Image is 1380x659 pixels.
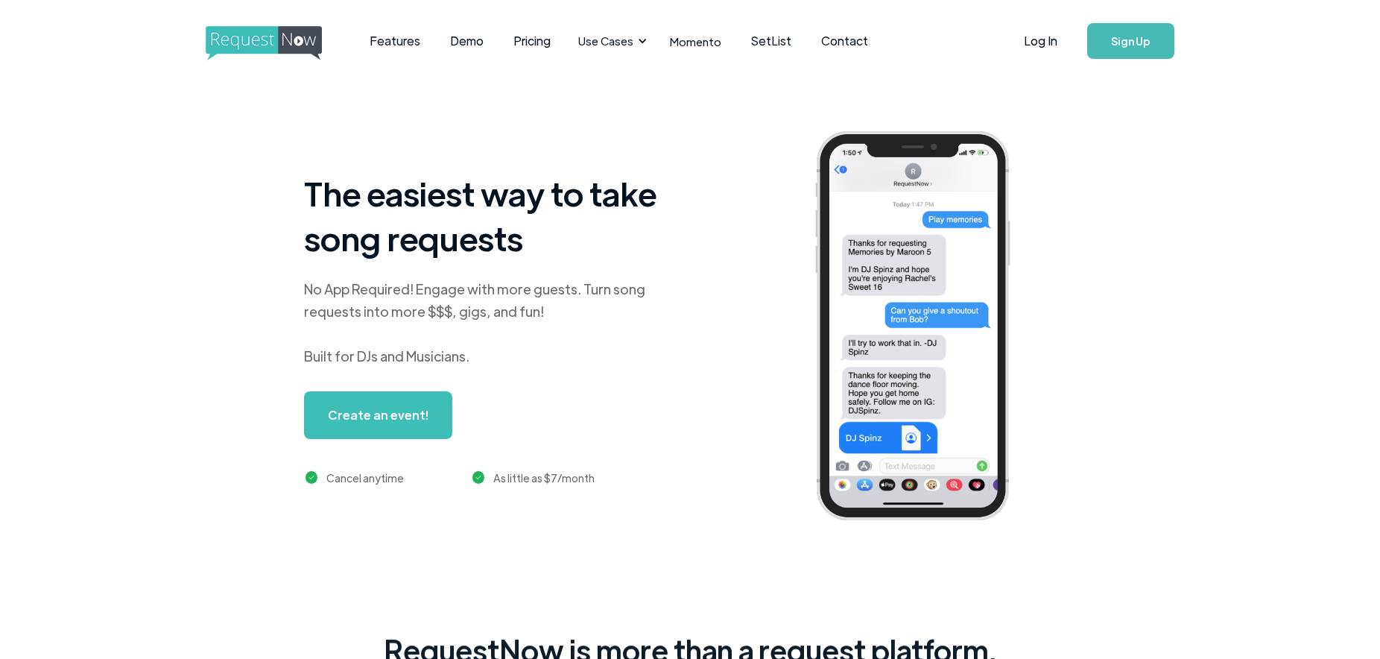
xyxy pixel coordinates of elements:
img: green checkmark [306,471,318,484]
a: Contact [806,18,883,64]
div: Cancel anytime [326,469,404,487]
a: Pricing [498,18,566,64]
a: Demo [435,18,498,64]
a: Features [355,18,435,64]
div: Use Cases [569,18,651,64]
a: Momento [655,19,736,63]
img: iphone screenshot [798,121,1050,536]
img: requestnow logo [206,26,349,60]
h1: The easiest way to take song requests [304,171,677,260]
a: home [206,26,317,56]
div: Use Cases [578,33,633,49]
a: SetList [736,18,806,64]
a: Log In [1009,15,1072,67]
div: As little as $7/month [493,469,595,487]
a: Create an event! [304,391,452,439]
a: Sign Up [1087,23,1174,59]
div: No App Required! Engage with more guests. Turn song requests into more $$$, gigs, and fun! Built ... [304,278,677,368]
img: green checkmark [472,471,485,484]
